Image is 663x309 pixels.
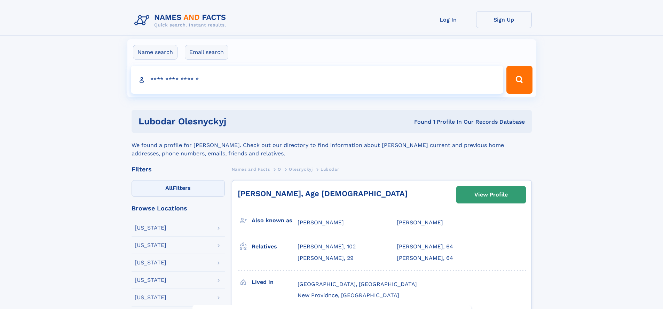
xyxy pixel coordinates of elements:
[135,225,166,231] div: [US_STATE]
[135,295,166,300] div: [US_STATE]
[135,277,166,283] div: [US_STATE]
[278,167,281,172] span: O
[252,241,298,253] h3: Relatives
[232,165,270,173] a: Names and Facts
[132,180,225,197] label: Filters
[298,281,417,287] span: [GEOGRAPHIC_DATA], [GEOGRAPHIC_DATA]
[278,165,281,173] a: O
[298,292,399,299] span: New Providnce, [GEOGRAPHIC_DATA]
[474,187,508,203] div: View Profile
[238,189,408,198] a: [PERSON_NAME], Age [DEMOGRAPHIC_DATA]
[397,243,453,250] a: [PERSON_NAME], 64
[457,186,526,203] a: View Profile
[135,242,166,248] div: [US_STATE]
[139,117,320,126] h1: Lubodar Olesnyckyj
[321,167,339,172] span: Lubodar
[476,11,532,28] a: Sign Up
[132,166,225,172] div: Filters
[298,219,344,226] span: [PERSON_NAME]
[320,118,525,126] div: Found 1 Profile In Our Records Database
[506,66,532,94] button: Search Button
[131,66,504,94] input: search input
[185,45,228,60] label: Email search
[397,219,443,226] span: [PERSON_NAME]
[397,254,453,262] a: [PERSON_NAME], 64
[132,133,532,158] div: We found a profile for [PERSON_NAME]. Check out our directory to find information about [PERSON_N...
[132,11,232,30] img: Logo Names and Facts
[135,260,166,265] div: [US_STATE]
[165,185,173,191] span: All
[289,165,313,173] a: Olesnyckyj
[420,11,476,28] a: Log In
[132,205,225,211] div: Browse Locations
[289,167,313,172] span: Olesnyckyj
[298,243,356,250] a: [PERSON_NAME], 102
[133,45,177,60] label: Name search
[252,215,298,226] h3: Also known as
[298,254,354,262] a: [PERSON_NAME], 29
[252,276,298,288] h3: Lived in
